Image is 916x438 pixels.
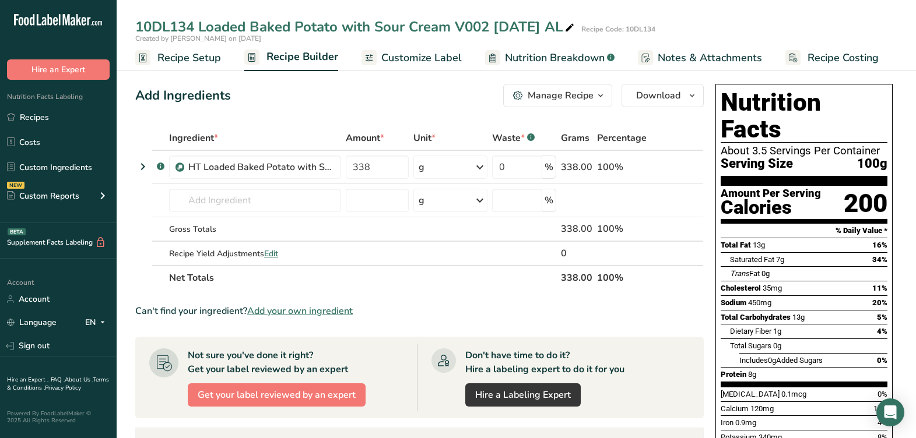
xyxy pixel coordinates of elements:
[346,131,384,145] span: Amount
[597,160,648,174] div: 100%
[872,255,887,264] span: 34%
[730,269,749,278] i: Trans
[721,404,749,413] span: Calcium
[561,246,592,260] div: 0
[877,356,887,365] span: 0%
[636,89,680,103] span: Download
[735,418,756,427] span: 0.9mg
[7,410,110,424] div: Powered By FoodLabelMaker © 2025 All Rights Reserved
[135,34,261,43] span: Created by [PERSON_NAME] on [DATE]
[85,316,110,330] div: EN
[730,341,771,350] span: Total Sugars
[721,145,887,157] div: About 3.5 Servings Per Container
[381,50,462,66] span: Customize Label
[157,50,221,66] span: Recipe Setup
[561,160,592,174] div: 338.00
[730,269,760,278] span: Fat
[595,265,650,289] th: 100%
[622,84,704,107] button: Download
[721,188,821,199] div: Amount Per Serving
[188,348,348,376] div: Not sure you've done it right? Get your label reviewed by an expert
[721,284,761,292] span: Cholesterol
[872,241,887,249] span: 16%
[266,49,338,65] span: Recipe Builder
[7,376,109,392] a: Terms & Conditions .
[188,160,334,174] div: HT Loaded Baked Potato with Sour Cream [DATE] AL
[135,86,231,105] div: Add Ingredients
[247,304,353,318] span: Add your own ingredient
[176,163,184,172] img: Sub Recipe
[721,89,887,143] h1: Nutrition Facts
[362,45,462,71] a: Customize Label
[844,188,887,219] div: 200
[169,223,341,235] div: Gross Totals
[169,189,341,212] input: Add Ingredient
[658,50,762,66] span: Notes & Attachments
[7,59,110,80] button: Hire an Expert
[721,298,746,307] span: Sodium
[730,255,774,264] span: Saturated Fat
[878,390,887,398] span: 0%
[7,312,57,333] a: Language
[597,222,648,236] div: 100%
[188,383,366,407] button: Get your label reviewed by an expert
[597,131,647,145] span: Percentage
[808,50,879,66] span: Recipe Costing
[748,370,756,379] span: 8g
[505,50,605,66] span: Nutrition Breakdown
[135,45,221,71] a: Recipe Setup
[721,418,733,427] span: Iron
[872,298,887,307] span: 20%
[167,265,559,289] th: Net Totals
[581,24,655,34] div: Recipe Code: 10DL134
[51,376,65,384] a: FAQ .
[873,404,887,413] span: 10%
[721,313,791,322] span: Total Carbohydrates
[750,404,774,413] span: 120mg
[8,228,26,235] div: BETA
[773,341,781,350] span: 0g
[781,390,806,398] span: 0.1mcg
[768,356,776,365] span: 0g
[763,284,782,292] span: 35mg
[413,131,436,145] span: Unit
[264,248,278,259] span: Edit
[198,388,356,402] span: Get your label reviewed by an expert
[561,131,589,145] span: Grams
[419,193,424,207] div: g
[419,160,424,174] div: g
[857,157,887,171] span: 100g
[721,390,780,398] span: [MEDICAL_DATA]
[65,376,93,384] a: About Us .
[7,376,48,384] a: Hire an Expert .
[721,241,751,249] span: Total Fat
[721,157,793,171] span: Serving Size
[792,313,805,322] span: 13g
[135,16,577,37] div: 10DL134 Loaded Baked Potato with Sour Cream V002 [DATE] AL
[561,222,592,236] div: 338.00
[872,284,887,292] span: 11%
[169,131,218,145] span: Ingredient
[169,248,341,260] div: Recipe Yield Adjustments
[721,224,887,238] section: % Daily Value *
[485,45,615,71] a: Nutrition Breakdown
[776,255,784,264] span: 7g
[753,241,765,249] span: 13g
[528,89,594,103] div: Manage Recipe
[244,44,338,72] a: Recipe Builder
[559,265,595,289] th: 338.00
[492,131,535,145] div: Waste
[877,313,887,322] span: 5%
[761,269,770,278] span: 0g
[7,182,24,189] div: NEW
[45,384,81,392] a: Privacy Policy
[7,190,79,202] div: Custom Reports
[739,356,823,365] span: Includes Added Sugars
[638,45,762,71] a: Notes & Attachments
[721,370,746,379] span: Protein
[773,327,781,335] span: 1g
[503,84,612,107] button: Manage Recipe
[135,304,704,318] div: Can't find your ingredient?
[721,199,821,216] div: Calories
[730,327,771,335] span: Dietary Fiber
